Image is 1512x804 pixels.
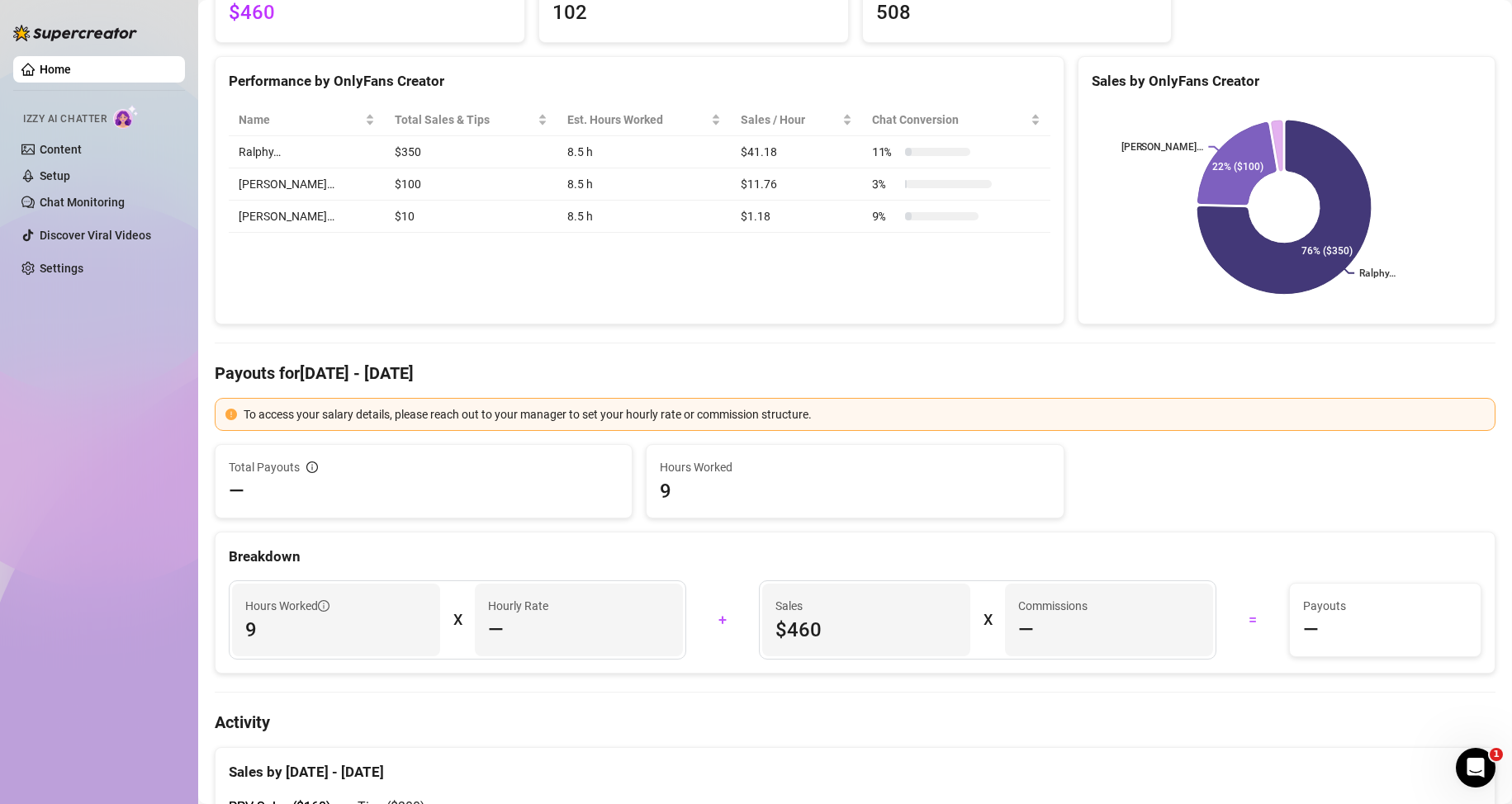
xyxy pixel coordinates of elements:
[557,168,731,201] td: 8.5 h
[229,546,1481,568] div: Breakdown
[862,104,1050,136] th: Chat Conversion
[1490,748,1503,761] span: 1
[872,143,898,161] span: 11 %
[229,458,300,476] span: Total Payouts
[1303,597,1467,615] span: Payouts
[229,168,385,201] td: [PERSON_NAME]…
[239,111,362,129] span: Name
[1456,748,1495,787] iframe: Intercom live chat
[567,111,708,129] div: Est. Hours Worked
[306,461,318,473] span: info-circle
[23,111,107,127] span: Izzy AI Chatter
[488,617,504,643] span: —
[984,607,992,633] div: X
[229,136,385,168] td: Ralphy…
[395,111,534,129] span: Total Sales & Tips
[229,104,385,136] th: Name
[1018,597,1088,615] article: Commissions
[215,711,1495,734] h4: Activity
[775,617,957,643] span: $460
[1121,141,1203,153] text: [PERSON_NAME]…
[229,201,385,233] td: [PERSON_NAME]…
[741,111,839,129] span: Sales / Hour
[557,201,731,233] td: 8.5 h
[775,597,957,615] span: Sales
[557,136,731,168] td: 8.5 h
[1092,70,1481,92] div: Sales by OnlyFans Creator
[40,262,83,275] a: Settings
[385,201,557,233] td: $10
[1359,267,1396,279] text: Ralphy…
[731,168,862,201] td: $11.76
[731,201,862,233] td: $1.18
[229,748,1481,783] div: Sales by [DATE] - [DATE]
[229,478,244,504] span: —
[113,105,139,129] img: AI Chatter
[488,597,548,615] article: Hourly Rate
[244,405,1485,423] div: To access your salary details, please reach out to your manager to set your hourly rate or commis...
[245,597,329,615] span: Hours Worked
[318,600,329,612] span: info-circle
[731,104,862,136] th: Sales / Hour
[1303,617,1319,643] span: —
[696,607,749,633] div: +
[872,175,898,193] span: 3 %
[40,229,151,242] a: Discover Viral Videos
[385,104,557,136] th: Total Sales & Tips
[225,409,237,420] span: exclamation-circle
[385,168,557,201] td: $100
[660,478,1050,504] span: 9
[245,617,427,643] span: 9
[40,63,71,76] a: Home
[40,196,125,209] a: Chat Monitoring
[872,111,1027,129] span: Chat Conversion
[229,70,1050,92] div: Performance by OnlyFans Creator
[13,25,137,41] img: logo-BBDzfeDw.svg
[872,207,898,225] span: 9 %
[660,458,1050,476] span: Hours Worked
[40,143,82,156] a: Content
[385,136,557,168] td: $350
[453,607,462,633] div: X
[1226,607,1279,633] div: =
[215,362,1495,385] h4: Payouts for [DATE] - [DATE]
[40,169,70,182] a: Setup
[1018,617,1034,643] span: —
[731,136,862,168] td: $41.18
